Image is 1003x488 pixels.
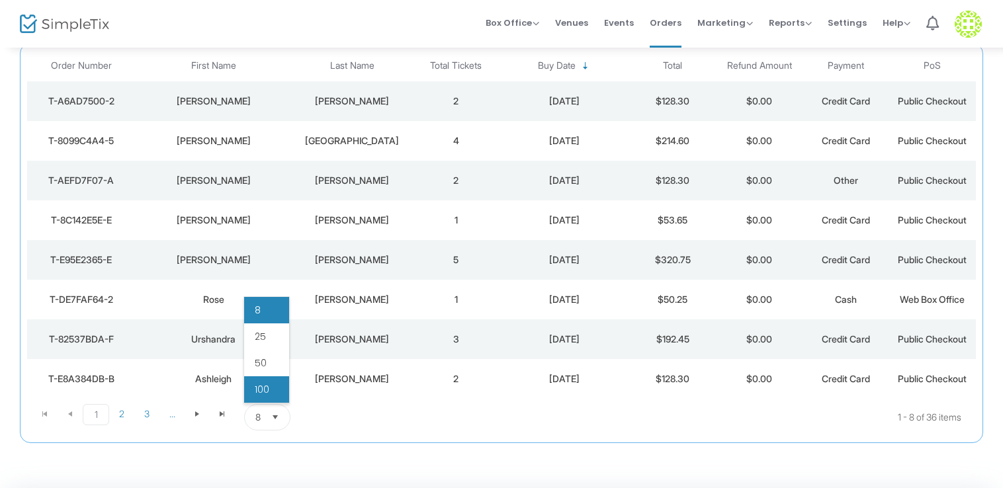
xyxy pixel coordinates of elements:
[716,50,803,81] th: Refund Amount
[139,174,288,187] div: Kasandra
[191,60,236,71] span: First Name
[716,121,803,161] td: $0.00
[217,409,228,419] span: Go to the last page
[898,95,967,106] span: Public Checkout
[503,253,626,266] div: 9/19/2025
[697,17,753,29] span: Marketing
[413,161,500,200] td: 2
[503,95,626,108] div: 9/20/2025
[834,175,858,186] span: Other
[898,333,967,345] span: Public Checkout
[139,95,288,108] div: Shelonda
[413,240,500,280] td: 5
[294,95,409,108] div: Hassell
[503,214,626,227] div: 9/19/2025
[109,404,134,424] span: Page 2
[413,280,500,319] td: 1
[716,280,803,319] td: $0.00
[30,95,132,108] div: T-A6AD7500-2
[294,214,409,227] div: Moore
[828,60,864,71] span: Payment
[413,121,500,161] td: 4
[413,359,500,399] td: 2
[210,404,235,424] span: Go to the last page
[822,214,870,225] span: Credit Card
[898,373,967,384] span: Public Checkout
[185,404,210,424] span: Go to the next page
[716,319,803,359] td: $0.00
[30,214,132,227] div: T-8C142E5E-E
[294,293,409,306] div: Jones
[828,6,867,40] span: Settings
[898,175,967,186] span: Public Checkout
[900,294,965,305] span: Web Box Office
[330,60,374,71] span: Last Name
[139,333,288,346] div: Urshandra
[503,134,626,147] div: 9/20/2025
[192,409,202,419] span: Go to the next page
[822,333,870,345] span: Credit Card
[255,411,261,424] span: 8
[822,254,870,265] span: Credit Card
[30,134,132,147] div: T-8099C4A4-5
[413,200,500,240] td: 1
[822,135,870,146] span: Credit Card
[629,319,716,359] td: $192.45
[716,200,803,240] td: $0.00
[294,134,409,147] div: Houston
[294,174,409,187] div: Shaw
[716,161,803,200] td: $0.00
[294,253,409,266] div: Patterson
[139,253,288,266] div: Lisa
[255,330,266,343] span: 25
[898,254,967,265] span: Public Checkout
[503,372,626,386] div: 9/19/2025
[486,17,539,29] span: Box Office
[139,134,288,147] div: Kimberly
[134,404,159,424] span: Page 3
[503,333,626,346] div: 9/19/2025
[422,404,961,430] kendo-pager-info: 1 - 8 of 36 items
[629,240,716,280] td: $320.75
[555,6,588,40] span: Venues
[538,60,576,71] span: Buy Date
[924,60,941,71] span: PoS
[604,6,634,40] span: Events
[503,174,626,187] div: 9/19/2025
[159,404,185,424] span: Page 4
[30,174,132,187] div: T-AEFD7F07-A
[30,372,132,386] div: T-E8A384DB-B
[629,50,716,81] th: Total
[139,372,288,386] div: Ashleigh
[255,383,269,396] span: 100
[629,200,716,240] td: $53.65
[255,304,261,317] span: 8
[883,17,910,29] span: Help
[503,293,626,306] div: 9/19/2025
[835,294,857,305] span: Cash
[650,6,681,40] span: Orders
[139,214,288,227] div: Stephanie
[30,253,132,266] div: T-E95E2365-E
[629,121,716,161] td: $214.60
[294,333,409,346] div: Moody
[27,50,976,399] div: Data table
[83,404,109,425] span: Page 1
[716,240,803,280] td: $0.00
[255,356,267,370] span: 50
[413,50,500,81] th: Total Tickets
[629,280,716,319] td: $50.25
[716,81,803,121] td: $0.00
[629,359,716,399] td: $128.30
[580,61,591,71] span: Sortable
[822,373,870,384] span: Credit Card
[30,333,132,346] div: T-82537BDA-F
[716,359,803,399] td: $0.00
[294,372,409,386] div: Weddington
[898,214,967,225] span: Public Checkout
[629,81,716,121] td: $128.30
[51,60,112,71] span: Order Number
[413,319,500,359] td: 3
[139,293,288,306] div: Rose
[413,81,500,121] td: 2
